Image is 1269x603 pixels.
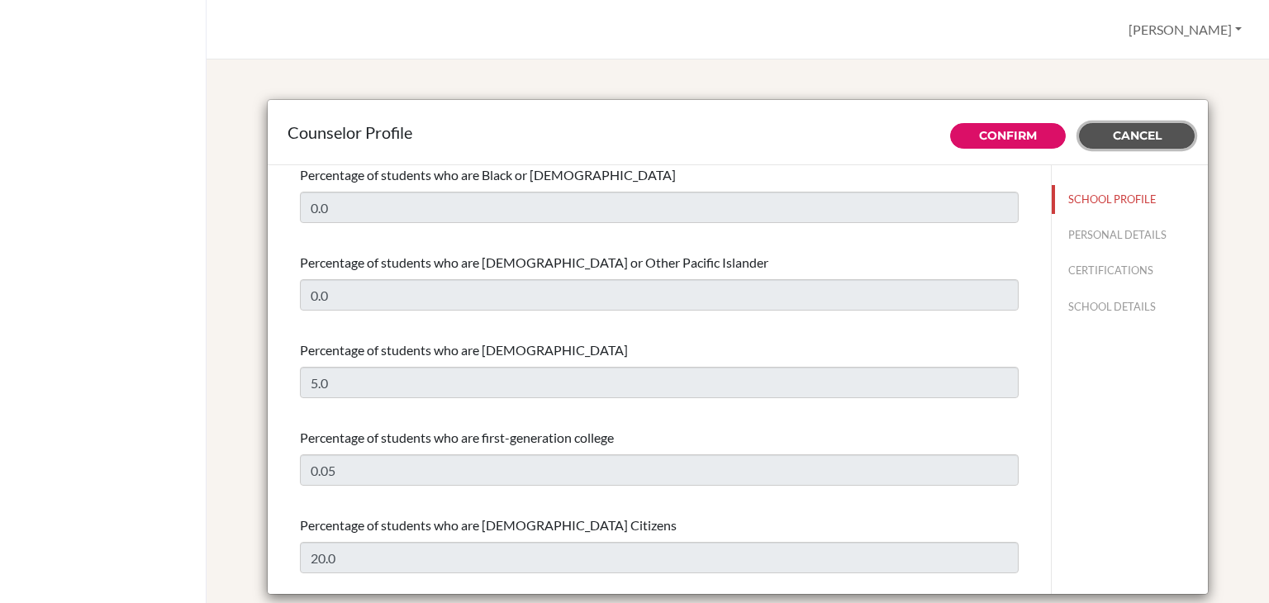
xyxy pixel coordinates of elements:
[1052,185,1208,214] button: SCHOOL PROFILE
[300,430,614,445] span: Percentage of students who are first-generation college
[300,342,628,358] span: Percentage of students who are [DEMOGRAPHIC_DATA]
[288,120,1188,145] div: Counselor Profile
[1052,292,1208,321] button: SCHOOL DETAILS
[1121,14,1249,45] button: [PERSON_NAME]
[1052,221,1208,249] button: PERSONAL DETAILS
[300,167,676,183] span: Percentage of students who are Black or [DEMOGRAPHIC_DATA]
[1052,256,1208,285] button: CERTIFICATIONS
[300,517,677,533] span: Percentage of students who are [DEMOGRAPHIC_DATA] Citizens
[300,254,768,270] span: Percentage of students who are [DEMOGRAPHIC_DATA] or Other Pacific Islander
